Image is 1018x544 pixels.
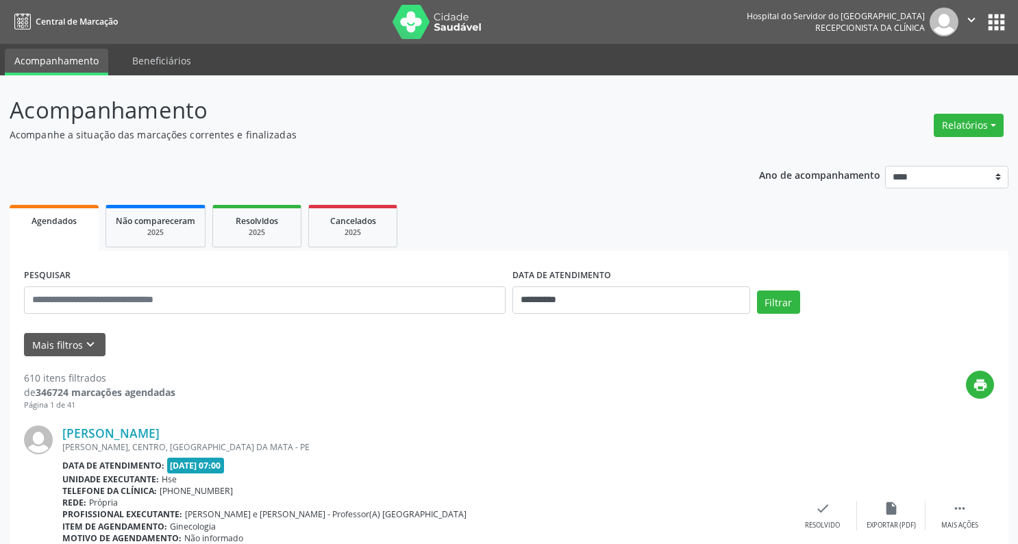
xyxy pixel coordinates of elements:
span: Central de Marcação [36,16,118,27]
b: Data de atendimento: [62,460,164,471]
span: [PERSON_NAME] e [PERSON_NAME] - Professor(A) [GEOGRAPHIC_DATA] [185,508,467,520]
i: check [815,501,830,516]
span: Agendados [32,215,77,227]
span: Hse [162,473,177,485]
i: keyboard_arrow_down [83,337,98,352]
b: Motivo de agendamento: [62,532,182,544]
div: 2025 [223,227,291,238]
strong: 346724 marcações agendadas [36,386,175,399]
p: Acompanhamento [10,93,709,127]
span: Própria [89,497,118,508]
label: DATA DE ATENDIMENTO [512,265,611,286]
i: print [973,378,988,393]
span: Recepcionista da clínica [815,22,925,34]
b: Unidade executante: [62,473,159,485]
a: Beneficiários [123,49,201,73]
a: Acompanhamento [5,49,108,75]
div: Exportar (PDF) [867,521,916,530]
button: Relatórios [934,114,1004,137]
label: PESQUISAR [24,265,71,286]
p: Acompanhe a situação das marcações correntes e finalizadas [10,127,709,142]
div: de [24,385,175,399]
div: 610 itens filtrados [24,371,175,385]
b: Telefone da clínica: [62,485,157,497]
a: Central de Marcação [10,10,118,33]
div: 2025 [116,227,195,238]
div: Mais ações [941,521,978,530]
img: img [930,8,958,36]
button: print [966,371,994,399]
b: Profissional executante: [62,508,182,520]
div: Página 1 de 41 [24,399,175,411]
b: Rede: [62,497,86,508]
p: Ano de acompanhamento [759,166,880,183]
span: Ginecologia [170,521,216,532]
div: Resolvido [805,521,840,530]
span: [DATE] 07:00 [167,458,225,473]
span: Resolvidos [236,215,278,227]
b: Item de agendamento: [62,521,167,532]
div: [PERSON_NAME], CENTRO, [GEOGRAPHIC_DATA] DA MATA - PE [62,441,789,453]
button: Filtrar [757,290,800,314]
button:  [958,8,984,36]
i:  [952,501,967,516]
img: img [24,425,53,454]
i: insert_drive_file [884,501,899,516]
span: Não compareceram [116,215,195,227]
a: [PERSON_NAME] [62,425,160,441]
button: Mais filtroskeyboard_arrow_down [24,333,105,357]
i:  [964,12,979,27]
span: Não informado [184,532,243,544]
button: apps [984,10,1008,34]
span: [PHONE_NUMBER] [160,485,233,497]
span: Cancelados [330,215,376,227]
div: Hospital do Servidor do [GEOGRAPHIC_DATA] [747,10,925,22]
div: 2025 [319,227,387,238]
